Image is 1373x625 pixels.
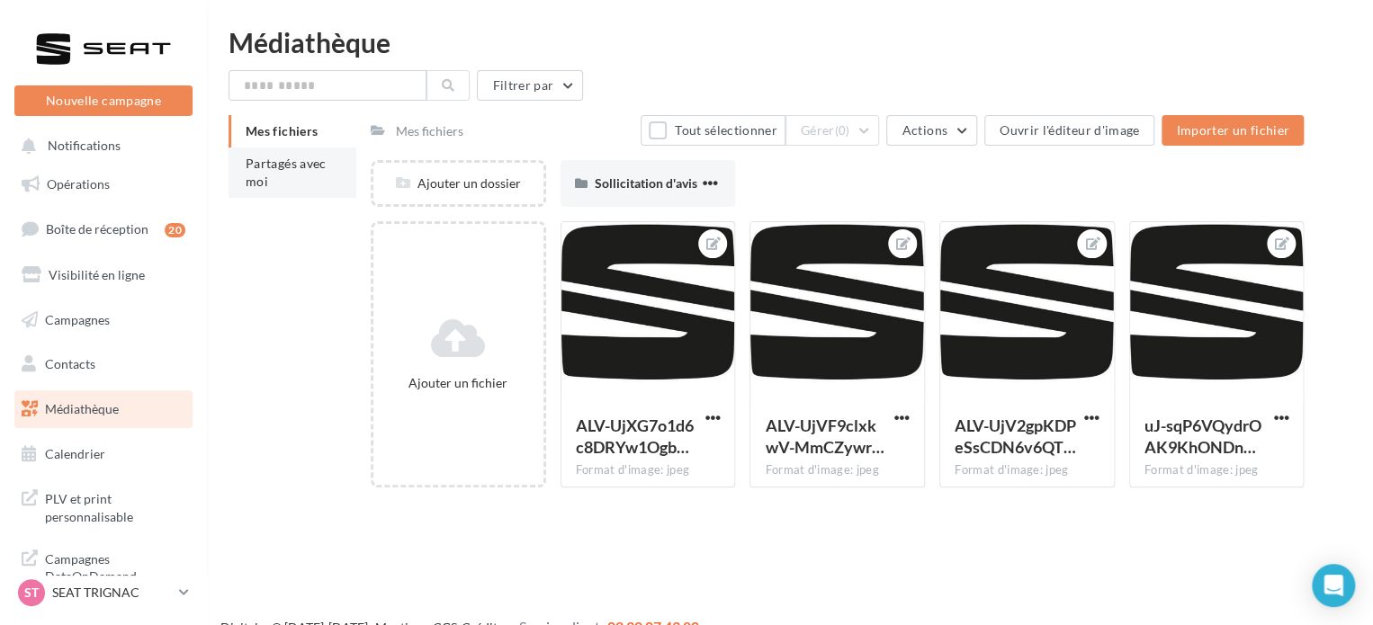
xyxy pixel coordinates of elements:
span: ALV-UjVF9clxkwV-MmCZywrI4QgokEvwFdj92r3OMP_G1vBe5iwcbQ [765,415,884,457]
a: ST SEAT TRIGNAC [14,576,193,610]
div: 20 [165,223,185,237]
div: Format d'image: jpeg [955,462,1099,478]
button: Tout sélectionner [641,115,785,146]
span: (0) [835,123,850,138]
span: Campagnes [45,311,110,326]
span: Sollicitation d'avis [595,175,697,191]
button: Gérer(0) [785,115,880,146]
button: Actions [886,115,976,146]
button: Nouvelle campagne [14,85,193,116]
a: Campagnes [11,301,196,339]
span: Calendrier [45,446,105,461]
a: Boîte de réception20 [11,210,196,248]
span: Opérations [47,176,110,192]
div: Format d'image: jpeg [576,462,721,478]
a: Visibilité en ligne [11,256,196,294]
span: Importer un fichier [1176,122,1289,138]
div: Ajouter un fichier [381,374,536,392]
span: Boîte de réception [46,221,148,237]
div: Ajouter un dossier [373,174,543,192]
span: Notifications [48,138,121,154]
span: ALV-UjV2gpKDPeSsCDN6v6QTXOs_yQwzhLiCcDft2YUCUPYNX1n8xA [955,415,1076,457]
span: PLV et print personnalisable [45,487,185,525]
span: Mes fichiers [246,123,318,138]
a: Opérations [11,165,196,203]
a: Campagnes DataOnDemand [11,540,196,593]
span: Médiathèque [45,401,119,416]
div: Open Intercom Messenger [1312,564,1355,607]
a: PLV et print personnalisable [11,479,196,532]
div: Mes fichiers [396,122,463,140]
span: Visibilité en ligne [49,267,145,282]
a: Contacts [11,345,196,383]
button: Importer un fichier [1162,115,1304,146]
span: Partagés avec moi [246,156,327,189]
span: ST [24,584,39,602]
span: Actions [902,122,947,138]
span: ALV-UjXG7o1d6c8DRYw1OgbRsv93J-rwVwl6mzXCulHyh95BrDlV7g [576,415,694,457]
button: Ouvrir l'éditeur d'image [984,115,1154,146]
button: Filtrer par [477,70,583,101]
a: Calendrier [11,435,196,473]
div: Format d'image: jpeg [765,462,910,478]
div: Format d'image: jpeg [1144,462,1289,478]
p: SEAT TRIGNAC [52,584,172,602]
span: Contacts [45,356,95,371]
div: Médiathèque [229,29,1351,56]
a: Médiathèque [11,390,196,428]
span: uJ-sqP6VQydrOAK9KhONDnWmrh-d1TxbvFYVyXzVKRMW4yK0Qvg8GJ0Te-VXoMHWoWptKiyh_JmbwFg=s0 [1144,415,1261,457]
span: Campagnes DataOnDemand [45,547,185,585]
